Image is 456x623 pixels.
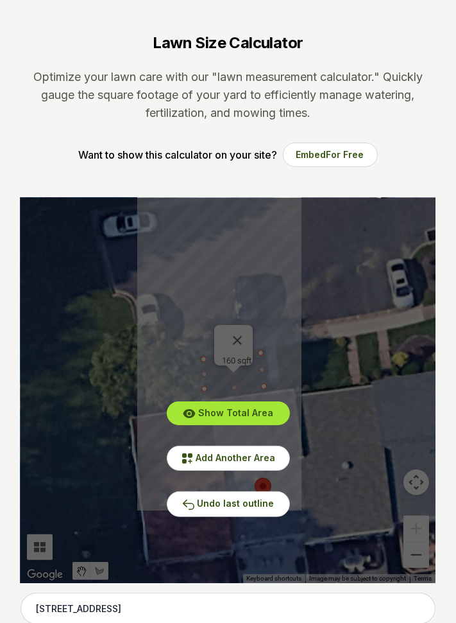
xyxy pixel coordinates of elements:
p: Optimize your lawn care with our "lawn measurement calculator." Quickly gauge the square footage ... [15,68,441,122]
button: EmbedFor Free [283,143,378,167]
button: Show Total Area [167,401,290,425]
p: Want to show this calculator on your site? [79,147,278,162]
h1: Lawn Size Calculator [153,33,303,53]
span: Add Another Area [196,452,276,463]
span: Undo last outline [198,498,274,509]
button: Add Another Area [167,446,290,471]
span: For Free [326,149,364,160]
button: Undo last outline [167,491,290,516]
span: Show Total Area [198,407,273,418]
